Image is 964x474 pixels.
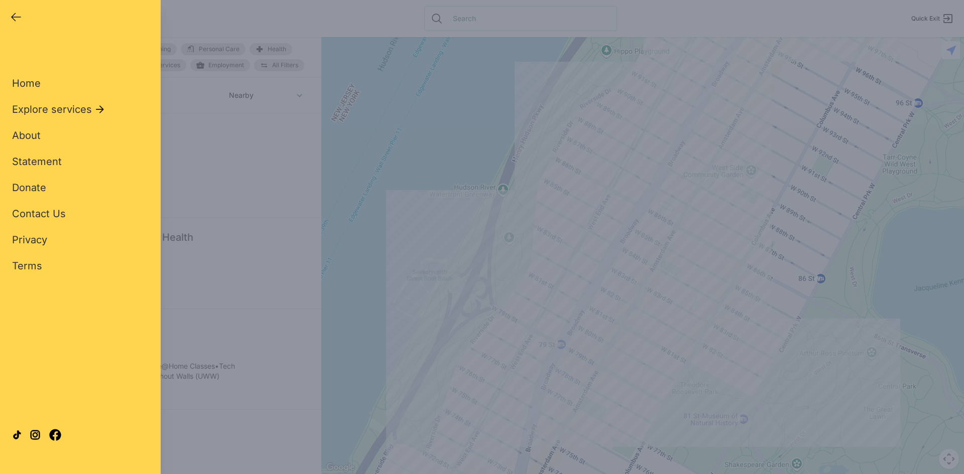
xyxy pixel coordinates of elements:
[12,76,41,90] a: Home
[12,207,66,221] a: Contact Us
[12,154,62,169] a: Statement
[12,234,47,246] span: Privacy
[12,129,41,141] span: About
[12,102,92,116] span: Explore services
[12,260,42,272] span: Terms
[12,233,47,247] a: Privacy
[12,155,62,168] span: Statement
[12,259,42,273] a: Terms
[12,102,106,116] button: Explore services
[12,182,46,194] span: Donate
[12,77,41,89] span: Home
[12,181,46,195] a: Donate
[12,208,66,220] span: Contact Us
[12,128,41,142] a: About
